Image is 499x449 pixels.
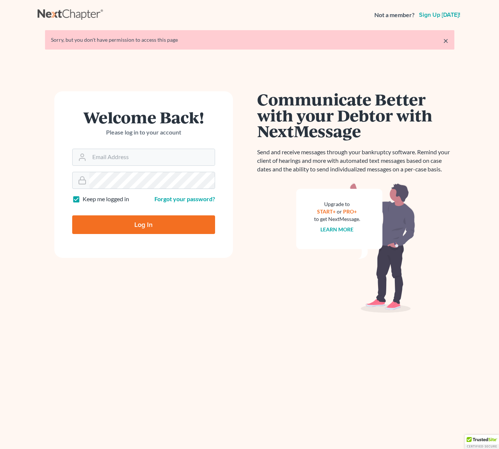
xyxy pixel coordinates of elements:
strong: Not a member? [374,11,415,19]
div: Upgrade to [314,200,360,208]
a: Learn more [320,226,354,233]
p: Send and receive messages through your bankruptcy software. Remind your client of hearings and mo... [257,148,454,174]
label: Keep me logged in [83,195,129,203]
div: TrustedSite Certified [465,435,499,449]
a: × [443,36,448,45]
h1: Welcome Back! [72,109,215,125]
img: nextmessage_bg-59042aed3d76b12b5cd301f8e5b87938c9018125f34e5fa2b7a6b67550977c72.svg [296,183,415,313]
div: to get NextMessage. [314,215,360,223]
div: Sorry, but you don't have permission to access this page [51,36,448,44]
a: Sign up [DATE]! [418,12,462,18]
input: Email Address [89,149,215,165]
h1: Communicate Better with your Debtor with NextMessage [257,91,454,139]
a: Forgot your password? [154,195,215,202]
span: or [337,208,342,215]
p: Please log in to your account [72,128,215,137]
input: Log In [72,215,215,234]
a: PRO+ [343,208,357,215]
a: START+ [317,208,336,215]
